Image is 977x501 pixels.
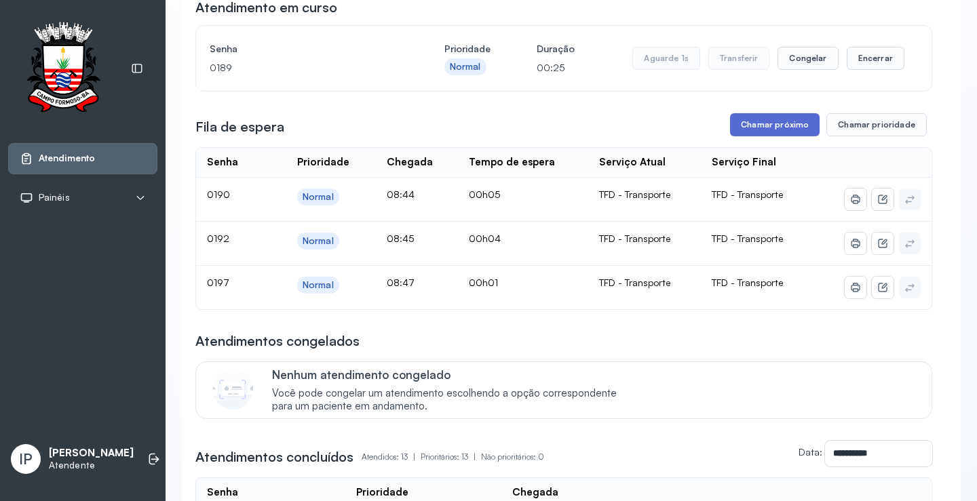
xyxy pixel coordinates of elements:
p: Atendidos: 13 [362,447,421,466]
div: Normal [450,61,481,73]
span: 08:44 [387,188,415,200]
button: Congelar [778,47,838,70]
img: Imagem de CalloutCard [212,369,253,409]
p: Nenhum atendimento congelado [272,367,631,382]
span: TFD - Transporte [712,233,783,244]
span: 00h01 [469,277,498,288]
div: TFD - Transporte [599,188,690,201]
span: TFD - Transporte [712,277,783,288]
span: 0190 [207,188,230,200]
div: Tempo de espera [469,156,555,169]
h4: Senha [210,39,398,58]
span: Você pode congelar um atendimento escolhendo a opção correspondente para um paciente em andamento. [272,387,631,413]
button: Aguarde 1s [632,47,700,70]
p: [PERSON_NAME] [49,447,134,460]
div: Prioridade [297,156,349,169]
p: 00:25 [537,58,575,77]
span: 0197 [207,277,229,288]
h4: Duração [537,39,575,58]
p: 0189 [210,58,398,77]
div: Prioridade [356,486,408,499]
div: Normal [303,235,334,247]
button: Chamar próximo [730,113,820,136]
div: Senha [207,486,238,499]
span: | [413,452,415,462]
div: Serviço Final [712,156,776,169]
h3: Atendimentos concluídos [195,447,353,466]
h4: Prioridade [444,39,491,58]
span: 08:45 [387,233,414,244]
h3: Fila de espera [195,117,284,136]
span: | [474,452,476,462]
span: 00h05 [469,188,500,200]
span: Atendimento [39,153,95,164]
div: Chegada [387,156,433,169]
span: Painéis [39,192,70,203]
span: 0192 [207,233,229,244]
span: 00h04 [469,233,501,244]
p: Prioritários: 13 [421,447,481,466]
p: Atendente [49,460,134,471]
span: 08:47 [387,277,415,288]
div: Serviço Atual [599,156,666,169]
div: Normal [303,279,334,291]
div: TFD - Transporte [599,277,690,289]
button: Encerrar [847,47,904,70]
div: TFD - Transporte [599,233,690,245]
p: Não prioritários: 0 [481,447,544,466]
div: Senha [207,156,238,169]
span: TFD - Transporte [712,188,783,200]
img: Logotipo do estabelecimento [14,22,112,116]
button: Chamar prioridade [826,113,927,136]
h3: Atendimentos congelados [195,332,360,350]
button: Transferir [708,47,770,70]
div: Chegada [512,486,558,499]
label: Data: [799,446,822,458]
div: Normal [303,191,334,203]
a: Atendimento [20,152,146,165]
